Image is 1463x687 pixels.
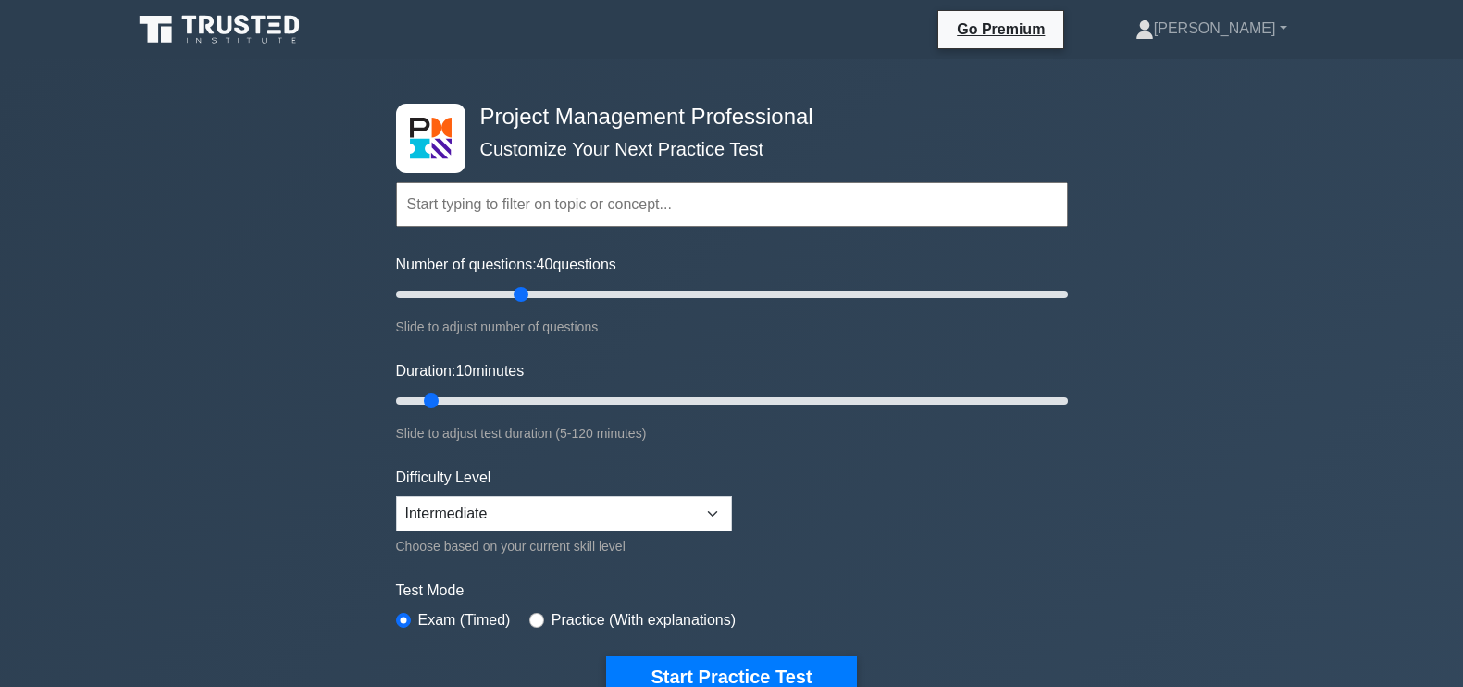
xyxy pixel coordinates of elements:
[946,18,1056,41] a: Go Premium
[396,254,616,276] label: Number of questions: questions
[1091,10,1332,47] a: [PERSON_NAME]
[396,535,732,557] div: Choose based on your current skill level
[396,422,1068,444] div: Slide to adjust test duration (5-120 minutes)
[473,104,977,131] h4: Project Management Professional
[396,580,1068,602] label: Test Mode
[396,360,525,382] label: Duration: minutes
[552,609,736,631] label: Practice (With explanations)
[396,467,491,489] label: Difficulty Level
[537,256,553,272] span: 40
[418,609,511,631] label: Exam (Timed)
[455,363,472,379] span: 10
[396,316,1068,338] div: Slide to adjust number of questions
[396,182,1068,227] input: Start typing to filter on topic or concept...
